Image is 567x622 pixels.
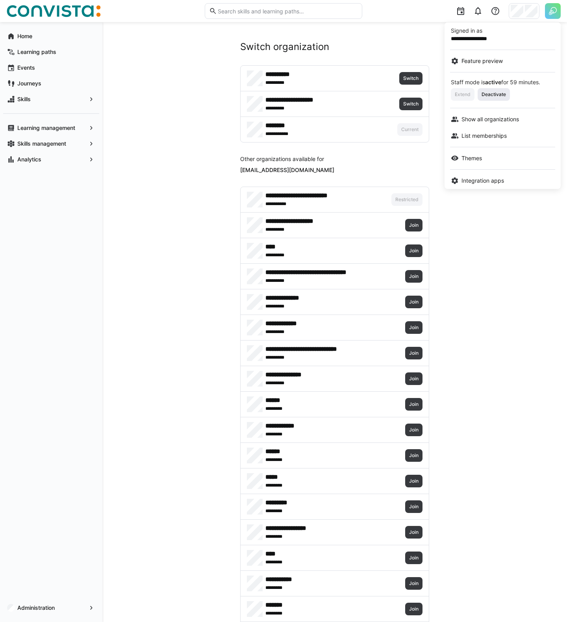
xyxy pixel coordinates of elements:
[451,80,554,85] div: Staff mode is for 59 minutes.
[485,79,501,85] strong: active
[461,115,519,123] span: Show all organizations
[478,88,510,101] button: Deactivate
[461,132,507,140] span: List memberships
[461,177,504,185] span: Integration apps
[461,57,503,65] span: Feature preview
[451,88,474,101] button: Extend
[481,91,507,98] span: Deactivate
[454,91,471,98] span: Extend
[451,27,554,35] p: Signed in as
[461,154,482,162] span: Themes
